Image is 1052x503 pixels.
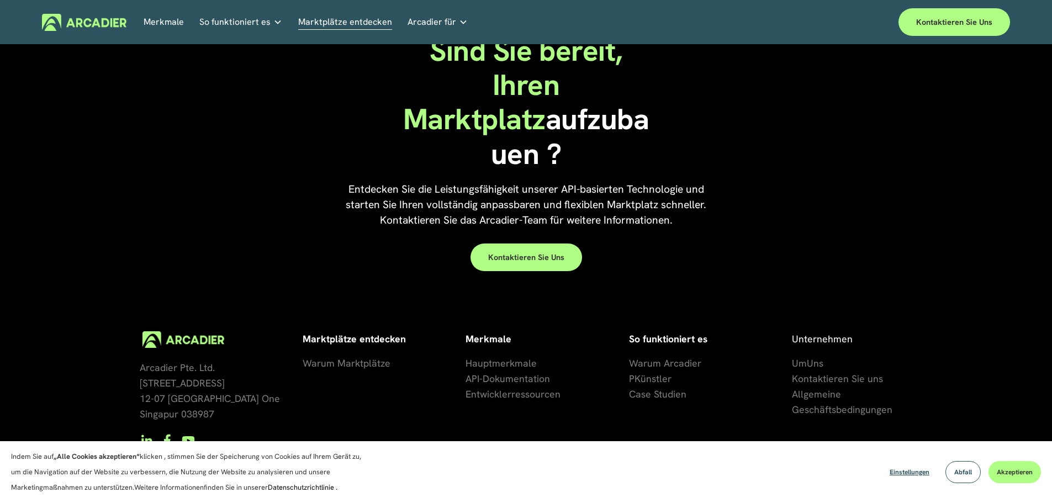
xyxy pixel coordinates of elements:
a: Warum Marktplätze [303,356,390,371]
font: Sind Sie bereit, Ihren Marktplatz [403,31,630,139]
iframe: Chat Widget [997,450,1052,503]
font: Unternehmen [792,332,853,345]
a: Facebook [161,434,174,447]
font: So funktioniert es [629,332,707,345]
font: finden Sie in unserer [204,483,268,492]
font: Um [792,357,807,369]
font: Künstler [635,372,672,385]
a: Datenschutzrichtlinie . [268,483,337,492]
font: Warum Arcadier [629,357,701,369]
button: Abfall [945,461,981,483]
font: Entwicklerressourcen [466,388,561,400]
font: Abfall [954,468,972,476]
font: Weitere Informationen [134,483,204,492]
button: Akzeptieren [988,461,1041,483]
font: [STREET_ADDRESS] [140,377,225,389]
a: Ca [629,386,641,402]
a: API-Dokumentation [466,371,550,386]
a: LinkedIn [140,434,153,447]
div: Chat-Widget [997,450,1052,503]
font: Kontaktieren Sie uns [792,372,883,385]
a: Ordner-Dropdown [199,14,282,31]
font: se Studien [641,388,686,400]
img: Arcadier [42,14,126,31]
font: aufzubauen ? [491,100,649,172]
a: Merkmale [144,14,184,31]
font: Arcadier Pte. Ltd. [140,361,215,374]
font: Hauptmerkmale [466,357,537,369]
a: Ordner-Dropdown [408,14,468,31]
font: Marktplätze entdecken [303,332,406,345]
a: P [629,371,635,386]
font: Warum Marktplätze [303,357,390,369]
font: Merkmale [466,332,511,345]
font: Einstellungen [890,468,929,476]
a: Marktplätze entdecken [298,14,392,31]
font: P [629,372,635,385]
a: Hauptmerkmale [466,356,537,371]
font: Entdecken Sie die Leistungsfähigkeit unserer API-basierten Technologie und starten Sie Ihren voll... [346,182,709,227]
font: Arcadier für [408,16,456,28]
a: Kontaktieren Sie uns [471,243,582,271]
font: Indem Sie auf [11,452,54,461]
font: Uns [807,357,823,369]
a: Künstler [635,371,672,386]
font: Kontaktieren Sie uns [488,252,564,262]
font: Merkmale [144,16,184,28]
font: Kontaktieren Sie uns [916,17,992,27]
font: 12-07 [GEOGRAPHIC_DATA] One [140,392,280,405]
font: klicken , stimmen Sie der Speicherung von Cookies auf Ihrem Gerät zu, um die Navigation auf der W... [11,452,361,492]
button: Einstellungen [881,461,938,483]
a: Um [792,356,807,371]
a: Kontaktieren Sie uns [898,8,1010,36]
font: API-Dokumentation [466,372,550,385]
font: Allgemeine Geschäftsbedingungen [792,388,892,416]
a: Entwicklerressourcen [466,386,561,402]
a: YouTube [182,434,195,447]
a: Warum Arcadier [629,356,701,371]
a: Allgemeine Geschäftsbedingungen [792,386,912,417]
font: So funktioniert es [199,16,271,28]
font: Singapur 038987 [140,407,214,420]
font: Ca [629,388,641,400]
a: Kontaktieren Sie uns [792,371,883,386]
a: se Studien [641,386,686,402]
font: Marktplätze entdecken [298,16,392,28]
font: „Alle Cookies akzeptieren“ [54,452,140,461]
